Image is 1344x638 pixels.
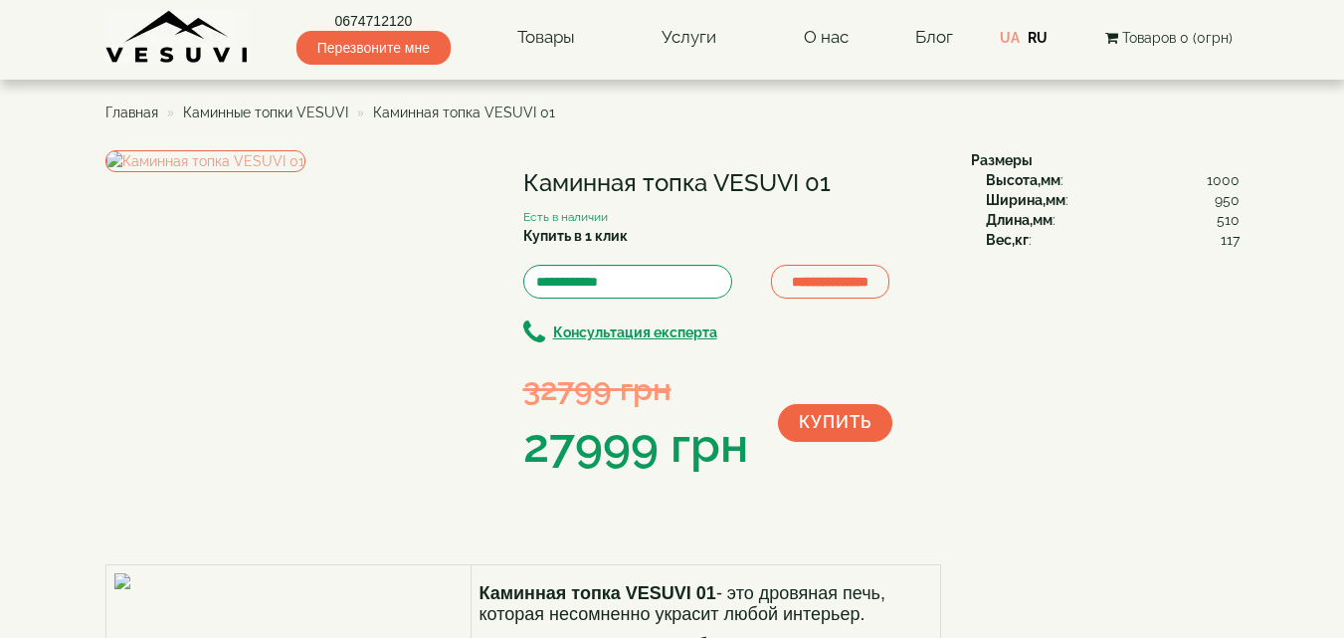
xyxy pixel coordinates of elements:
[1122,30,1233,46] span: Товаров 0 (0грн)
[105,150,305,172] img: Каминная топка VESUVI 01
[986,192,1065,208] b: Ширина,мм
[296,11,451,31] a: 0674712120
[553,324,717,340] b: Консультация експерта
[523,226,628,246] label: Купить в 1 клик
[986,190,1240,210] div: :
[1099,27,1239,49] button: Товаров 0 (0грн)
[915,27,953,47] a: Блог
[480,583,885,624] font: - это дровяная печь, которая несомненно украсит любой интерьер.
[1217,210,1240,230] span: 510
[523,366,748,411] div: 32799 грн
[986,172,1060,188] b: Высота,мм
[373,105,555,120] span: Каминная топка VESUVI 01
[114,573,463,589] img: fire.gif.pagespeed.ce.qLlqlCxrG1.gif
[523,210,608,224] small: Есть в наличии
[784,15,868,61] a: О нас
[105,105,158,120] a: Главная
[986,210,1240,230] div: :
[1221,230,1240,250] span: 117
[105,10,250,65] img: Завод VESUVI
[1215,190,1240,210] span: 950
[1028,30,1048,46] a: RU
[1207,170,1240,190] span: 1000
[1000,30,1020,46] a: UA
[523,412,748,480] div: 27999 грн
[183,105,348,120] a: Каминные топки VESUVI
[986,230,1240,250] div: :
[986,232,1029,248] b: Вес,кг
[971,152,1033,168] b: Размеры
[986,212,1053,228] b: Длина,мм
[523,170,941,196] h1: Каминная топка VESUVI 01
[986,170,1240,190] div: :
[497,15,595,61] a: Товары
[480,583,716,603] b: Каминная топка VESUVI 01
[642,15,736,61] a: Услуги
[296,31,451,65] span: Перезвоните мне
[778,404,892,442] button: Купить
